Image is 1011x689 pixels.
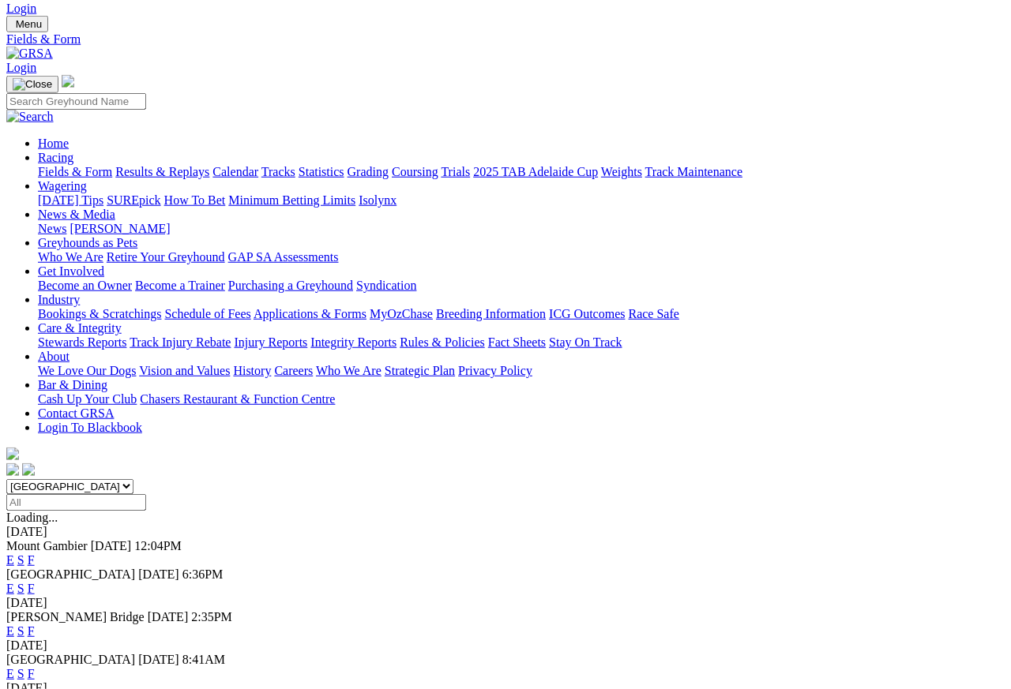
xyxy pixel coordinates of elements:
a: Integrity Reports [310,335,397,349]
a: Become an Owner [38,279,132,292]
a: S [17,624,24,638]
a: S [17,582,24,595]
a: Who We Are [316,364,381,377]
img: Close [13,78,52,91]
a: Applications & Forms [254,307,366,320]
a: Statistics [299,165,344,178]
span: Loading... [6,511,58,524]
img: twitter.svg [22,463,35,476]
a: F [28,553,35,567]
a: Bar & Dining [38,378,107,391]
a: [PERSON_NAME] [70,222,170,235]
a: [DATE] Tips [38,193,103,207]
div: Bar & Dining [38,392,1005,406]
a: GAP SA Assessments [228,250,339,264]
a: Login To Blackbook [38,421,142,434]
div: News & Media [38,222,1005,236]
a: Purchasing a Greyhound [228,279,353,292]
a: News [38,222,66,235]
a: About [38,350,70,363]
a: E [6,624,14,638]
a: E [6,667,14,680]
div: Industry [38,307,1005,321]
a: Vision and Values [139,364,230,377]
a: Minimum Betting Limits [228,193,355,207]
a: E [6,582,14,595]
a: Retire Your Greyhound [107,250,225,264]
a: Injury Reports [234,335,307,349]
span: 8:41AM [182,653,225,666]
a: Care & Integrity [38,321,122,335]
a: Trials [441,165,470,178]
a: SUREpick [107,193,160,207]
img: GRSA [6,47,53,61]
a: Login [6,61,36,74]
a: Coursing [392,165,438,178]
div: [DATE] [6,525,1005,539]
a: Isolynx [359,193,397,207]
img: logo-grsa-white.png [6,447,19,460]
img: Search [6,110,54,124]
a: Chasers Restaurant & Function Centre [140,392,335,406]
a: Grading [348,165,389,178]
a: Fields & Form [38,165,112,178]
a: How To Bet [164,193,226,207]
input: Search [6,93,146,110]
a: Stay On Track [549,335,622,349]
a: History [233,364,271,377]
a: Racing [38,151,73,164]
a: Industry [38,293,80,306]
button: Toggle navigation [6,76,58,93]
button: Toggle navigation [6,16,48,32]
span: [PERSON_NAME] Bridge [6,610,145,623]
a: Schedule of Fees [164,307,250,320]
a: F [28,667,35,680]
a: Strategic Plan [385,364,455,377]
a: Fields & Form [6,32,1005,47]
a: Wagering [38,179,87,193]
img: logo-grsa-white.png [62,75,74,88]
span: Mount Gambier [6,539,88,552]
a: Track Maintenance [645,165,742,178]
a: Track Injury Rebate [130,335,231,349]
span: [GEOGRAPHIC_DATA] [6,567,135,581]
div: Racing [38,165,1005,179]
a: Get Involved [38,264,104,278]
a: Fact Sheets [488,335,546,349]
a: Stewards Reports [38,335,126,349]
a: Login [6,2,36,15]
div: [DATE] [6,638,1005,653]
span: 2:35PM [191,610,232,623]
a: Home [38,137,69,150]
div: Care & Integrity [38,335,1005,350]
div: Get Involved [38,279,1005,293]
a: Tracks [261,165,295,178]
a: News & Media [38,208,115,221]
a: F [28,582,35,595]
span: 12:04PM [134,539,182,552]
a: Greyhounds as Pets [38,236,137,249]
a: E [6,553,14,567]
a: Weights [601,165,642,178]
a: S [17,553,24,567]
input: Select date [6,494,146,511]
span: [DATE] [138,567,179,581]
span: Menu [16,18,42,30]
div: Wagering [38,193,1005,208]
a: Cash Up Your Club [38,392,137,406]
a: Race Safe [628,307,678,320]
a: Rules & Policies [400,335,485,349]
span: [GEOGRAPHIC_DATA] [6,653,135,666]
span: [DATE] [91,539,132,552]
span: [DATE] [148,610,189,623]
span: [DATE] [138,653,179,666]
a: S [17,667,24,680]
a: Contact GRSA [38,406,114,420]
a: Calendar [212,165,258,178]
a: 2025 TAB Adelaide Cup [473,165,598,178]
a: Breeding Information [436,307,546,320]
a: Who We Are [38,250,103,264]
a: We Love Our Dogs [38,364,136,377]
div: About [38,364,1005,378]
